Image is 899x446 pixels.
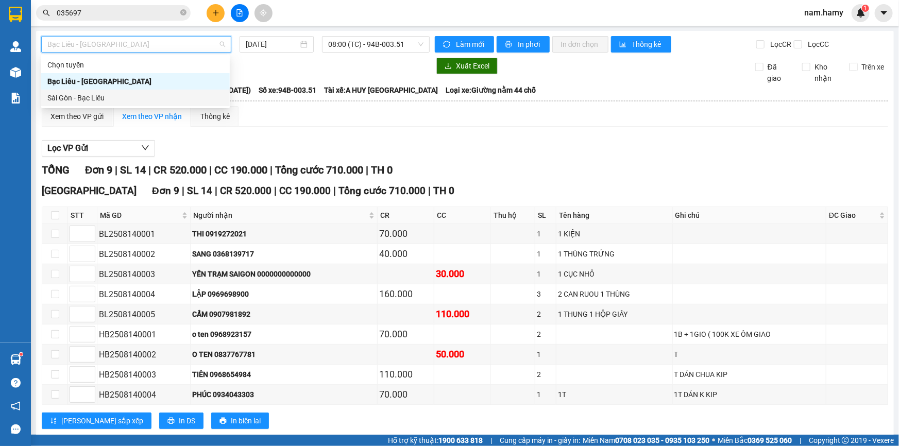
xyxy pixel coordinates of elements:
img: warehouse-icon [10,67,21,78]
div: o ten 0968923157 [192,329,376,340]
span: TỔNG [42,164,70,176]
sup: 1 [20,353,23,356]
li: 0946 508 595 [5,36,196,48]
th: SL [535,207,556,224]
span: printer [219,417,227,425]
span: Miền Nam [583,435,709,446]
span: ĐC Giao [829,210,877,221]
div: BL2508140001 [99,228,189,241]
span: phone [59,38,67,46]
button: bar-chartThống kê [611,36,671,53]
span: In phơi [518,39,541,50]
b: Nhà Xe Hà My [59,7,137,20]
div: 2 CAN RUOU 1 THÙNG [558,288,670,300]
button: plus [207,4,225,22]
span: | [115,164,117,176]
td: HB2508140003 [97,365,191,385]
span: Đã giao [764,61,794,84]
div: SANG 0368139717 [192,248,376,260]
div: BL2508140004 [99,288,189,301]
span: 1 [863,5,867,12]
span: Cung cấp máy in - giấy in: [500,435,580,446]
div: 1 [537,389,554,400]
strong: 1900 633 818 [438,436,483,444]
span: printer [167,417,175,425]
button: printerIn phơi [497,36,550,53]
span: [PERSON_NAME] sắp xếp [61,415,143,426]
div: 160.000 [379,287,432,301]
button: printerIn biên lai [211,413,269,429]
div: 1T [558,389,670,400]
div: 1 [537,349,554,360]
button: printerIn DS [159,413,203,429]
div: 50.000 [436,347,489,362]
th: Tên hàng [556,207,672,224]
li: 995 [PERSON_NAME] [5,23,196,36]
b: GỬI : Bến Xe Bạc Liêu [5,64,143,81]
div: CẨM 0907981892 [192,308,376,320]
div: Chọn tuyến [41,57,230,73]
span: close-circle [180,9,186,15]
span: | [148,164,151,176]
td: BL2508140004 [97,284,191,304]
td: BL2508140002 [97,244,191,264]
span: copyright [842,437,849,444]
td: BL2508140003 [97,264,191,284]
span: close-circle [180,8,186,18]
div: 30.000 [436,267,489,281]
span: Tài xế: A HUY [GEOGRAPHIC_DATA] [324,84,438,96]
div: 1 KIỆN [558,228,670,239]
img: logo-vxr [9,7,22,22]
button: syncLàm mới [435,36,494,53]
span: nam.hamy [796,6,852,19]
th: STT [68,207,97,224]
span: Miền Bắc [718,435,792,446]
div: 70.000 [379,227,432,241]
div: O TEN 0837767781 [192,349,376,360]
span: | [490,435,492,446]
span: CC 190.000 [214,164,267,176]
span: | [428,185,431,197]
div: 1 [537,268,554,280]
div: 1T DÁN K KIP [674,389,825,400]
span: | [182,185,184,197]
span: Xuất Excel [456,60,489,72]
img: icon-new-feature [856,8,866,18]
img: solution-icon [10,93,21,104]
span: Số xe: 94B-003.51 [259,84,316,96]
span: | [215,185,217,197]
span: plus [212,9,219,16]
div: 1B + 1GIO ( 100K XE ÔM GIAO [674,329,825,340]
div: 1 [537,248,554,260]
div: PHÚC 0934043303 [192,389,376,400]
span: Loại xe: Giường nằm 44 chỗ [446,84,536,96]
input: 14/08/2025 [246,39,298,50]
span: sort-ascending [50,417,57,425]
div: HB2508140002 [99,348,189,361]
span: | [209,164,212,176]
span: Lọc CC [804,39,830,50]
img: warehouse-icon [10,354,21,365]
div: 1 [537,228,554,239]
span: Trên xe [858,61,889,73]
div: Bạc Liêu - Sài Gòn [41,73,230,90]
div: BL2508140002 [99,248,189,261]
div: Xem theo VP nhận [122,111,182,122]
td: BL2508140005 [97,304,191,324]
td: BL2508140001 [97,224,191,244]
span: Thống kê [632,39,663,50]
button: sort-ascending[PERSON_NAME] sắp xếp [42,413,151,429]
span: Lọc VP Gửi [47,142,88,155]
div: 1 THÙNG TRỨNG [558,248,670,260]
span: SL 14 [120,164,146,176]
span: aim [260,9,267,16]
span: | [274,185,277,197]
div: 70.000 [379,387,432,402]
img: warehouse-icon [10,41,21,52]
div: T DÁN CHUA KIP [674,369,825,380]
div: 3 [537,288,554,300]
input: Tìm tên, số ĐT hoặc mã đơn [57,7,178,19]
div: 1 CỤC NHỎ [558,268,670,280]
td: HB2508140002 [97,345,191,365]
div: Sài Gòn - Bạc Liêu [41,90,230,106]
